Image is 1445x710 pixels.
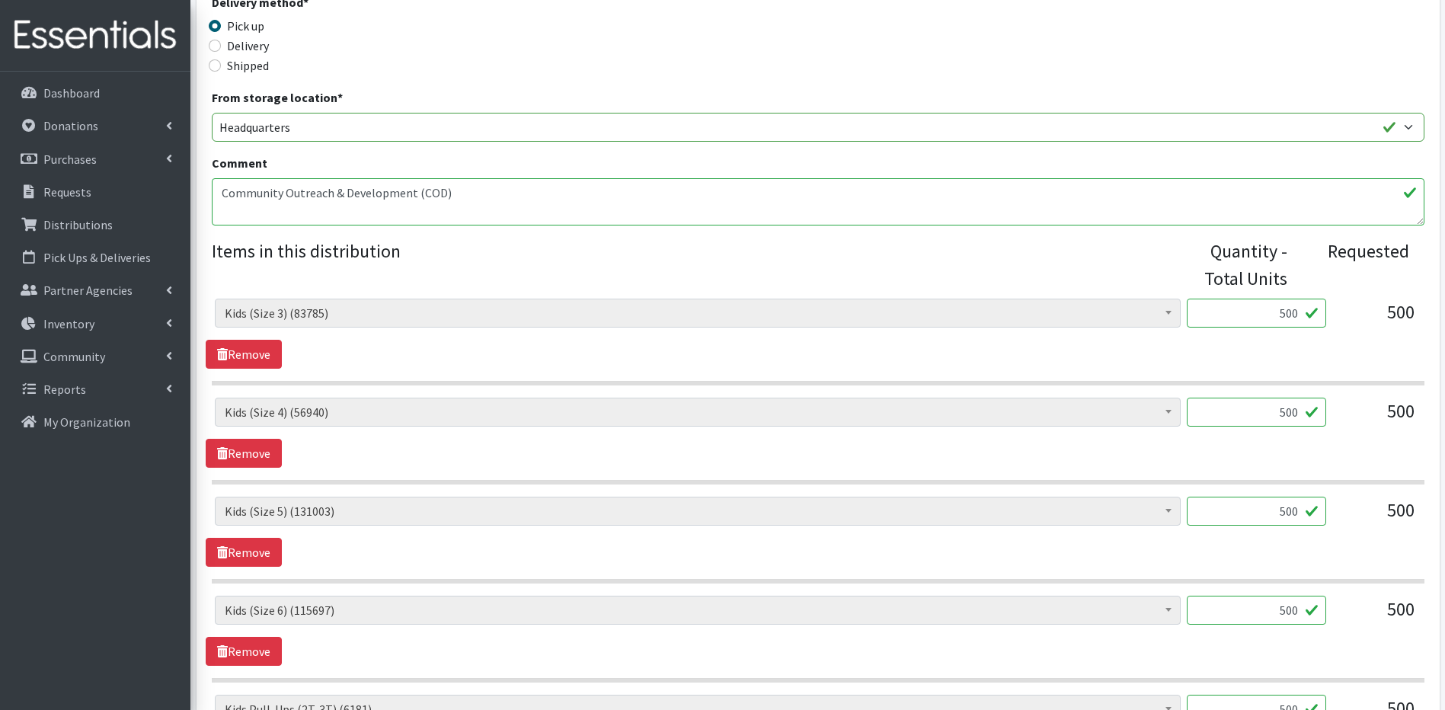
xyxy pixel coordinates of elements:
[43,85,100,101] p: Dashboard
[6,275,184,305] a: Partner Agencies
[227,17,264,35] label: Pick up
[6,78,184,108] a: Dashboard
[43,349,105,364] p: Community
[43,316,94,331] p: Inventory
[215,299,1181,328] span: Kids (Size 3) (83785)
[6,407,184,437] a: My Organization
[43,184,91,200] p: Requests
[1187,497,1326,526] input: Quantity
[43,118,98,133] p: Donations
[206,538,282,567] a: Remove
[6,177,184,207] a: Requests
[1338,596,1415,637] div: 500
[206,340,282,369] a: Remove
[206,637,282,666] a: Remove
[6,242,184,273] a: Pick Ups & Deliveries
[1303,238,1408,293] div: Requested
[212,88,343,107] label: From storage location
[337,90,343,105] abbr: required
[215,596,1181,625] span: Kids (Size 6) (115697)
[6,110,184,141] a: Donations
[206,439,282,468] a: Remove
[6,309,184,339] a: Inventory
[1338,299,1415,340] div: 500
[6,341,184,372] a: Community
[215,398,1181,427] span: Kids (Size 4) (56940)
[43,152,97,167] p: Purchases
[227,56,269,75] label: Shipped
[43,250,151,265] p: Pick Ups & Deliveries
[227,37,269,55] label: Delivery
[225,401,1171,423] span: Kids (Size 4) (56940)
[43,283,133,298] p: Partner Agencies
[43,382,86,397] p: Reports
[6,144,184,174] a: Purchases
[6,374,184,405] a: Reports
[212,178,1424,225] textarea: Community Outreach & Development (COD)
[6,209,184,240] a: Distributions
[6,10,184,61] img: HumanEssentials
[225,302,1171,324] span: Kids (Size 3) (83785)
[1187,398,1326,427] input: Quantity
[1338,398,1415,439] div: 500
[43,414,130,430] p: My Organization
[225,600,1171,621] span: Kids (Size 6) (115697)
[215,497,1181,526] span: Kids (Size 5) (131003)
[212,154,267,172] label: Comment
[1181,238,1287,293] div: Quantity - Total Units
[43,217,113,232] p: Distributions
[212,238,1182,286] legend: Items in this distribution
[1187,299,1326,328] input: Quantity
[225,501,1171,522] span: Kids (Size 5) (131003)
[1338,497,1415,538] div: 500
[1187,596,1326,625] input: Quantity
